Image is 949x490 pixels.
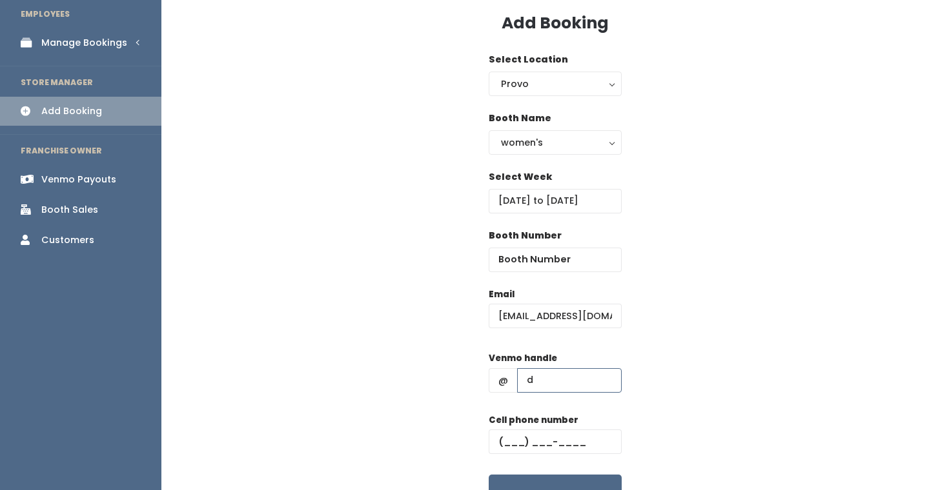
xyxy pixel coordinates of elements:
[489,248,622,272] input: Booth Number
[489,429,622,454] input: (___) ___-____
[489,304,622,328] input: @ .
[489,288,515,301] label: Email
[489,368,518,393] span: @
[501,77,609,91] div: Provo
[41,173,116,186] div: Venmo Payouts
[41,36,127,50] div: Manage Bookings
[501,135,609,150] div: women's
[489,130,622,155] button: women's
[489,414,578,427] label: Cell phone number
[489,170,552,184] label: Select Week
[41,203,98,217] div: Booth Sales
[41,233,94,247] div: Customers
[489,112,551,125] label: Booth Name
[502,14,609,32] h3: Add Booking
[489,53,568,66] label: Select Location
[489,189,622,213] input: Select week
[489,72,622,96] button: Provo
[489,352,557,365] label: Venmo handle
[41,104,102,118] div: Add Booking
[489,229,562,242] label: Booth Number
